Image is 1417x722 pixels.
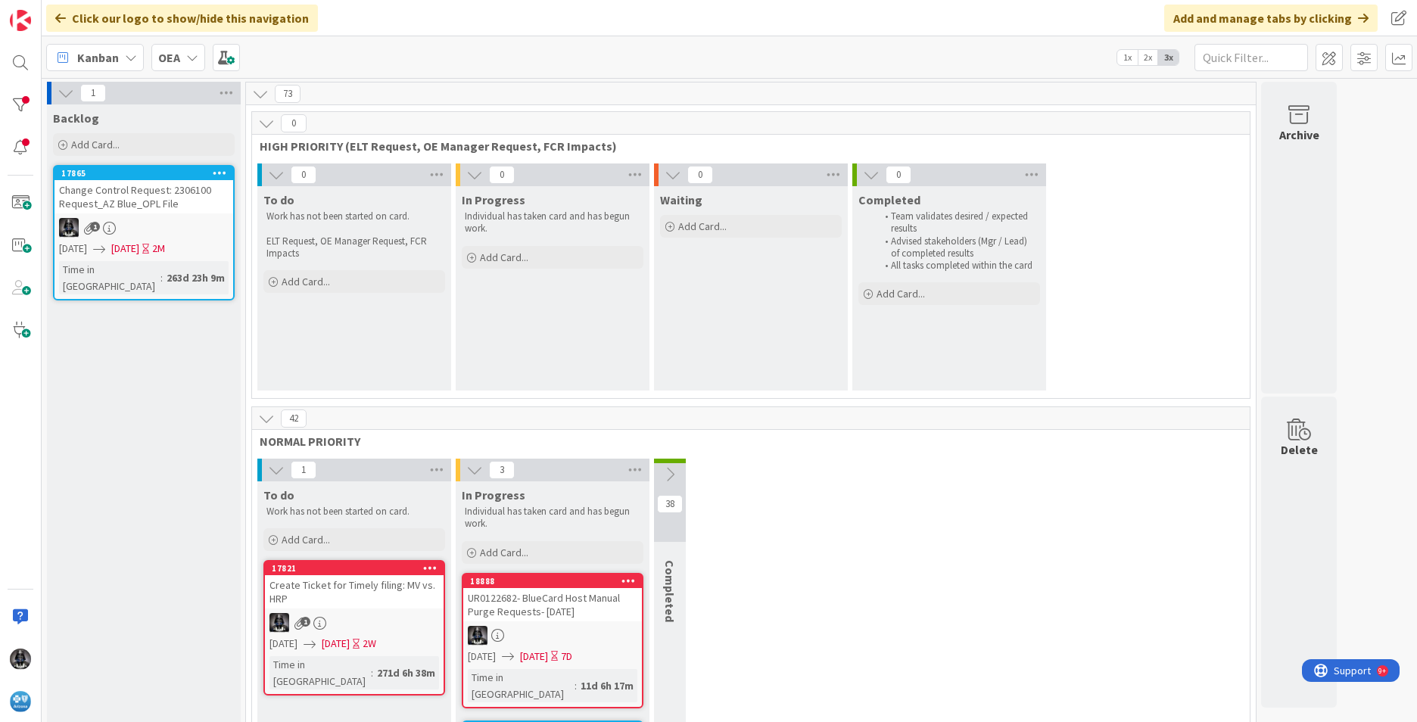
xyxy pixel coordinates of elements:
[263,192,294,207] span: To do
[54,218,233,238] div: KG
[291,166,316,184] span: 0
[54,166,233,180] div: 17865
[80,84,106,102] span: 1
[678,219,727,233] span: Add Card...
[46,5,318,32] div: Click our logo to show/hide this navigation
[10,691,31,712] img: avatar
[520,649,548,664] span: [DATE]
[275,85,301,103] span: 73
[877,235,1038,260] li: Advised stakeholders (Mgr / Lead) of completed results
[489,461,515,479] span: 3
[462,192,525,207] span: In Progress
[662,560,677,622] span: Completed
[54,166,233,213] div: 17865Change Control Request: 2306100 Request_AZ Blue_OPL File
[1279,126,1319,144] div: Archive
[54,180,233,213] div: Change Control Request: 2306100 Request_AZ Blue_OPL File
[657,495,683,513] span: 38
[577,677,637,694] div: 11d 6h 17m
[322,636,350,652] span: [DATE]
[463,574,642,621] div: 18888UR0122682- BlueCard Host Manual Purge Requests- [DATE]
[10,649,31,670] img: KG
[282,275,330,288] span: Add Card...
[266,506,442,518] p: Work has not been started on card.
[160,269,163,286] span: :
[371,664,373,681] span: :
[59,218,79,238] img: KG
[480,251,528,264] span: Add Card...
[1138,50,1158,65] span: 2x
[373,664,439,681] div: 271d 6h 38m
[858,192,920,207] span: Completed
[468,669,575,702] div: Time in [GEOGRAPHIC_DATA]
[61,168,233,179] div: 17865
[59,241,87,257] span: [DATE]
[263,560,445,696] a: 17821Create Ticket for Timely filing: MV vs. HRPKG[DATE][DATE]2WTime in [GEOGRAPHIC_DATA]:271d 6h...
[462,573,643,708] a: 18888UR0122682- BlueCard Host Manual Purge Requests- [DATE]KG[DATE][DATE]7DTime in [GEOGRAPHIC_DA...
[263,487,294,503] span: To do
[111,241,139,257] span: [DATE]
[158,50,180,65] b: OEA
[265,575,444,608] div: Create Ticket for Timely filing: MV vs. HRP
[265,562,444,608] div: 17821Create Ticket for Timely filing: MV vs. HRP
[272,563,444,574] div: 17821
[291,461,316,479] span: 1
[281,114,307,132] span: 0
[32,2,69,20] span: Support
[1158,50,1179,65] span: 3x
[265,613,444,633] div: KG
[1164,5,1378,32] div: Add and manage tabs by clicking
[301,617,310,627] span: 1
[281,409,307,428] span: 42
[465,210,640,235] p: Individual has taken card and has begun work.
[260,138,1231,154] span: HIGH PRIORITY (ELT Request, OE Manager Request, FCR Impacts)
[76,6,84,18] div: 9+
[687,166,713,184] span: 0
[1117,50,1138,65] span: 1x
[363,636,376,652] div: 2W
[877,260,1038,272] li: All tasks completed within the card
[877,287,925,300] span: Add Card...
[71,138,120,151] span: Add Card...
[10,10,31,31] img: Visit kanbanzone.com
[465,506,640,531] p: Individual has taken card and has begun work.
[468,626,487,646] img: KG
[1281,440,1318,459] div: Delete
[152,241,165,257] div: 2M
[269,656,371,689] div: Time in [GEOGRAPHIC_DATA]
[266,235,442,260] p: ELT Request, OE Manager Request, FCR Impacts
[77,48,119,67] span: Kanban
[266,210,442,223] p: Work has not been started on card.
[260,434,1231,449] span: NORMAL PRIORITY
[470,576,642,587] div: 18888
[90,222,100,232] span: 1
[463,626,642,646] div: KG
[462,487,525,503] span: In Progress
[269,613,289,633] img: KG
[53,165,235,300] a: 17865Change Control Request: 2306100 Request_AZ Blue_OPL FileKG[DATE][DATE]2MTime in [GEOGRAPHIC_...
[886,166,911,184] span: 0
[561,649,572,664] div: 7D
[463,574,642,588] div: 18888
[269,636,297,652] span: [DATE]
[463,588,642,621] div: UR0122682- BlueCard Host Manual Purge Requests- [DATE]
[53,110,99,126] span: Backlog
[489,166,515,184] span: 0
[660,192,702,207] span: Waiting
[163,269,229,286] div: 263d 23h 9m
[468,649,496,664] span: [DATE]
[877,210,1038,235] li: Team validates desired / expected results
[575,677,577,694] span: :
[59,261,160,294] div: Time in [GEOGRAPHIC_DATA]
[282,533,330,546] span: Add Card...
[1194,44,1308,71] input: Quick Filter...
[265,562,444,575] div: 17821
[480,546,528,559] span: Add Card...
